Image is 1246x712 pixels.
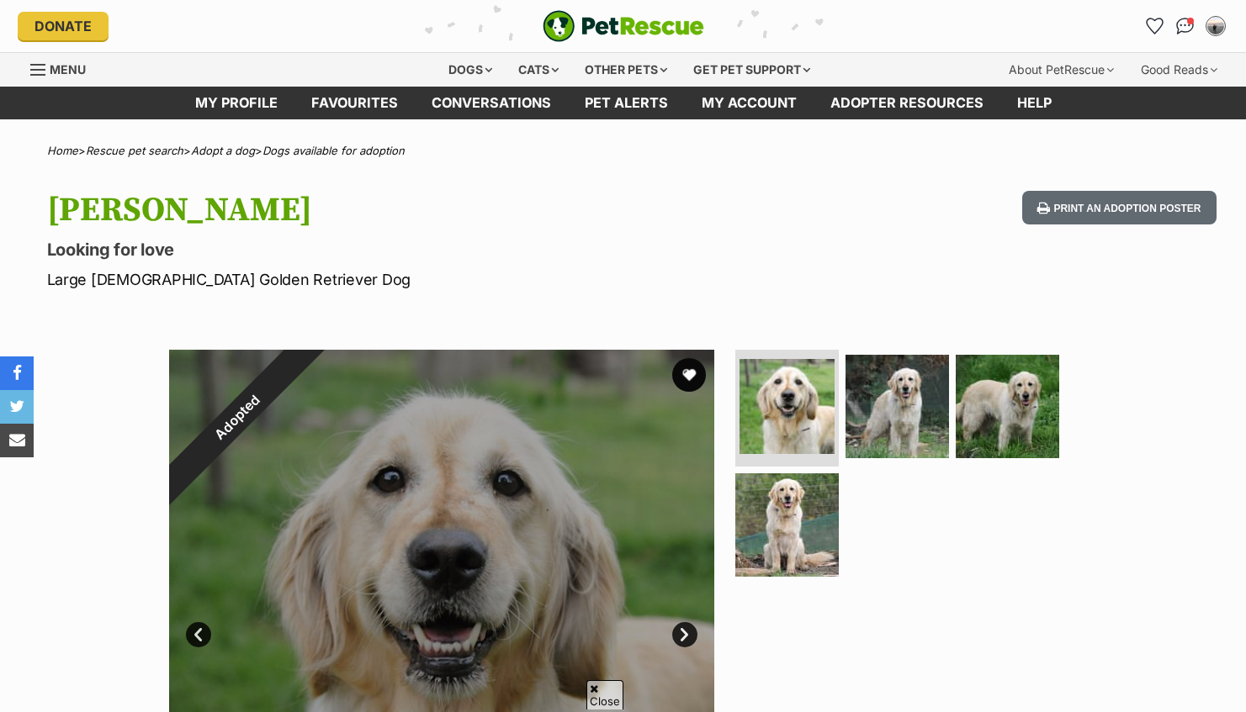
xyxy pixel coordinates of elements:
a: conversations [415,87,568,119]
h1: [PERSON_NAME] [47,191,759,229]
a: Prev [186,622,211,647]
a: My profile [178,87,294,119]
div: Other pets [573,53,679,87]
p: Looking for love [47,238,759,261]
a: Favourites [1142,13,1169,40]
a: Home [47,144,78,157]
button: favourite [672,358,706,392]
div: Get pet support [681,53,822,87]
div: > > > [5,145,1242,157]
div: Cats [506,53,570,87]
a: Favourites [294,87,415,119]
img: Photo of Maggie [740,359,835,454]
a: Next [672,622,697,647]
div: Good Reads [1129,53,1229,87]
a: PetRescue [543,10,704,42]
a: Menu [30,53,98,83]
a: Pet alerts [568,87,685,119]
a: Dogs available for adoption [262,144,405,157]
a: My account [685,87,814,119]
div: Adopted [130,311,343,524]
a: Help [1000,87,1068,119]
a: Adopter resources [814,87,1000,119]
button: Print an adoption poster [1022,191,1216,225]
button: My account [1202,13,1229,40]
a: Adopt a dog [191,144,255,157]
img: logo-e224e6f780fb5917bec1dbf3a21bbac754714ae5b6737aabdf751b685950b380.svg [543,10,704,42]
a: Donate [18,12,109,40]
div: About PetRescue [997,53,1126,87]
p: Large [DEMOGRAPHIC_DATA] Golden Retriever Dog [47,268,759,291]
span: Menu [50,62,86,76]
a: Rescue pet search [86,144,183,157]
img: Photo of Maggie [846,355,949,458]
div: Dogs [437,53,504,87]
span: Close [586,680,623,709]
a: Conversations [1172,13,1199,40]
img: chat-41dd97257d64d25036548639549fe6c8038ab92f7586957e7f3b1b290dea8141.svg [1176,18,1194,34]
img: Photo of Maggie [956,355,1059,458]
img: Emma Hatton profile pic [1207,18,1224,34]
img: Photo of Maggie [735,473,839,577]
ul: Account quick links [1142,13,1229,40]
